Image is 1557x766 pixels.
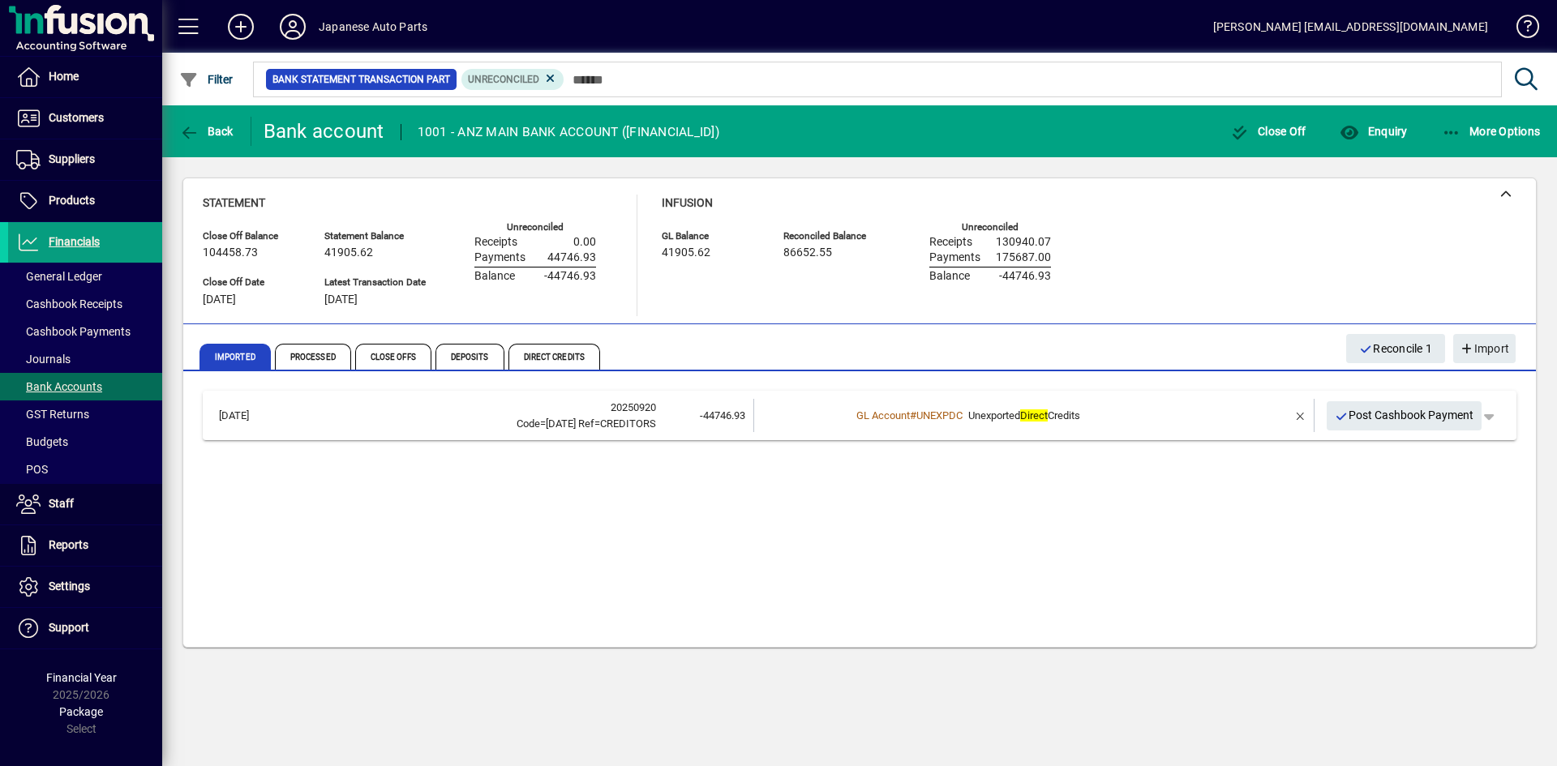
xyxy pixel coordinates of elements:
[175,65,238,94] button: Filter
[287,400,656,416] div: 20250920
[324,277,426,288] span: Latest Transaction Date
[418,119,719,145] div: 1001 - ANZ MAIN BANK ACCOUNT ([FINANCIAL_ID])
[272,71,450,88] span: Bank Statement Transaction Part
[929,270,970,283] span: Balance
[8,345,162,373] a: Journals
[8,400,162,428] a: GST Returns
[929,236,972,249] span: Receipts
[16,353,71,366] span: Journals
[49,152,95,165] span: Suppliers
[962,222,1019,233] label: Unreconciled
[8,139,162,180] a: Suppliers
[16,463,48,476] span: POS
[544,270,596,283] span: -44746.93
[267,12,319,41] button: Profile
[324,293,358,306] span: [DATE]
[16,435,68,448] span: Budgets
[49,580,90,593] span: Settings
[1442,125,1541,138] span: More Options
[468,74,539,85] span: Unreconciled
[8,525,162,566] a: Reports
[16,380,102,393] span: Bank Accounts
[49,70,79,83] span: Home
[8,98,162,139] a: Customers
[49,235,100,248] span: Financials
[1340,125,1407,138] span: Enquiry
[203,231,300,242] span: Close Off Balance
[929,251,980,264] span: Payments
[8,373,162,400] a: Bank Accounts
[287,416,656,432] div: AUG 25 CREDITORS
[8,318,162,345] a: Cashbook Payments
[910,409,916,422] span: #
[319,14,427,40] div: Japanese Auto Parts
[1230,125,1306,138] span: Close Off
[508,344,600,370] span: Direct Credits
[1335,402,1474,429] span: Post Cashbook Payment
[1346,334,1445,363] button: Reconcile 1
[851,407,968,424] a: GL Account#UNEXPDC
[8,290,162,318] a: Cashbook Receipts
[1453,334,1516,363] button: Import
[783,231,881,242] span: Reconciled Balance
[179,73,234,86] span: Filter
[49,497,74,510] span: Staff
[324,231,426,242] span: Statement Balance
[474,270,515,283] span: Balance
[573,236,596,249] span: 0.00
[435,344,504,370] span: Deposits
[49,194,95,207] span: Products
[8,608,162,648] a: Support
[203,391,1516,440] mat-expansion-panel-header: [DATE]20250920Code=[DATE] Ref=CREDITORS-44746.93GL Account#UNEXPDCUnexportedDirectCreditsPost Cas...
[996,236,1051,249] span: 130940.07
[203,246,258,259] span: 104458.73
[1020,409,1048,422] em: Direct
[8,181,162,221] a: Products
[16,408,89,421] span: GST Returns
[474,251,525,264] span: Payments
[16,325,131,338] span: Cashbook Payments
[1438,117,1545,146] button: More Options
[215,12,267,41] button: Add
[783,246,832,259] span: 86652.55
[49,621,89,634] span: Support
[1504,3,1537,56] a: Knowledge Base
[49,538,88,551] span: Reports
[1213,14,1488,40] div: [PERSON_NAME] [EMAIL_ADDRESS][DOMAIN_NAME]
[474,236,517,249] span: Receipts
[16,270,102,283] span: General Ledger
[203,293,236,306] span: [DATE]
[59,705,103,718] span: Package
[211,399,287,432] td: [DATE]
[179,125,234,138] span: Back
[175,117,238,146] button: Back
[8,484,162,524] a: Staff
[203,277,300,288] span: Close Off Date
[1359,336,1432,362] span: Reconcile 1
[1336,117,1411,146] button: Enquiry
[1460,336,1509,362] span: Import
[275,344,351,370] span: Processed
[49,111,104,124] span: Customers
[1327,401,1482,430] button: Post Cashbook Payment
[8,567,162,607] a: Settings
[1288,403,1314,429] button: Remove
[700,409,745,422] span: -44746.93
[916,409,963,422] span: UNEXPDC
[1226,117,1310,146] button: Close Off
[199,344,271,370] span: Imported
[996,251,1051,264] span: 175687.00
[8,456,162,483] a: POS
[662,246,710,259] span: 41905.62
[46,671,117,684] span: Financial Year
[8,263,162,290] a: General Ledger
[162,117,251,146] app-page-header-button: Back
[547,251,596,264] span: 44746.93
[16,297,122,310] span: Cashbook Receipts
[461,69,564,90] mat-chip: Reconciliation Status: Unreconciled
[8,57,162,97] a: Home
[968,409,1080,422] span: Unexported Credits
[324,246,373,259] span: 41905.62
[507,222,564,233] label: Unreconciled
[264,118,384,144] div: Bank account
